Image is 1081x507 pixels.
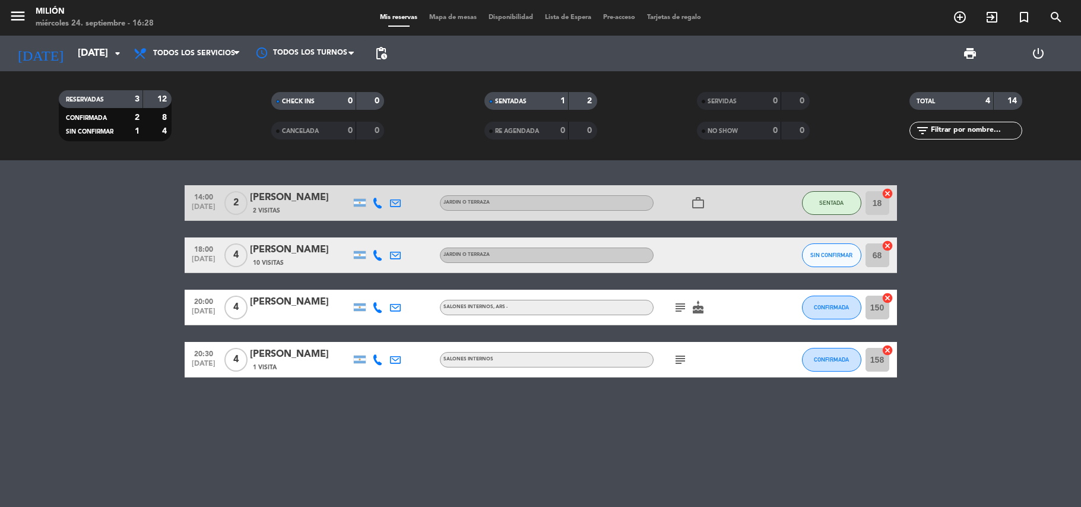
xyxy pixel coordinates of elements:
span: Pre-acceso [597,14,641,21]
span: pending_actions [374,46,388,61]
span: CANCELADA [282,128,319,134]
span: Tarjetas de regalo [641,14,707,21]
i: add_circle_outline [953,10,967,24]
span: SALONES INTERNOS [443,357,493,362]
span: CHECK INS [282,99,315,104]
i: menu [9,7,27,25]
div: [PERSON_NAME] [250,294,351,310]
span: 14:00 [189,189,218,203]
span: CONFIRMADA [814,304,849,310]
span: 4 [224,243,248,267]
strong: 2 [587,97,594,105]
strong: 1 [135,127,140,135]
span: 4 [224,348,248,372]
span: JARDIN o TERRAZA [443,252,490,257]
span: 2 Visitas [253,206,280,216]
strong: 0 [773,97,778,105]
i: cancel [882,240,893,252]
div: Milión [36,6,154,18]
input: Filtrar por nombre... [930,124,1022,137]
button: CONFIRMADA [802,296,861,319]
span: Mis reservas [374,14,423,21]
span: SERVIDAS [708,99,737,104]
i: subject [673,300,687,315]
span: 20:30 [189,346,218,360]
strong: 0 [375,97,382,105]
i: cake [691,300,705,315]
i: cancel [882,292,893,304]
span: Mapa de mesas [423,14,483,21]
strong: 0 [773,126,778,135]
i: subject [673,353,687,367]
strong: 3 [135,95,140,103]
strong: 14 [1007,97,1019,105]
span: SENTADAS [495,99,527,104]
span: TOTAL [917,99,935,104]
i: turned_in_not [1017,10,1031,24]
i: search [1049,10,1063,24]
strong: 0 [375,126,382,135]
span: [DATE] [189,255,218,269]
i: arrow_drop_down [110,46,125,61]
span: print [963,46,977,61]
span: SALONES INTERNOS [443,305,508,309]
span: SIN CONFIRMAR [66,129,113,135]
span: [DATE] [189,203,218,217]
span: , ARS - [493,305,508,309]
span: RE AGENDADA [495,128,539,134]
span: Todos los servicios [153,49,235,58]
i: [DATE] [9,40,72,66]
span: CONFIRMADA [814,356,849,363]
span: 10 Visitas [253,258,284,268]
button: menu [9,7,27,29]
div: miércoles 24. septiembre - 16:28 [36,18,154,30]
span: [DATE] [189,360,218,373]
span: SENTADA [819,199,844,206]
strong: 8 [162,113,169,122]
span: [DATE] [189,308,218,321]
i: cancel [882,344,893,356]
strong: 0 [560,126,565,135]
i: work_outline [691,196,705,210]
span: CONFIRMADA [66,115,107,121]
button: SENTADA [802,191,861,215]
strong: 0 [348,97,353,105]
span: NO SHOW [708,128,738,134]
span: Disponibilidad [483,14,539,21]
span: JARDIN o TERRAZA [443,200,490,205]
span: 2 [224,191,248,215]
span: 4 [224,296,248,319]
span: 18:00 [189,242,218,255]
button: CONFIRMADA [802,348,861,372]
span: RESERVADAS [66,97,104,103]
strong: 0 [800,97,807,105]
strong: 12 [157,95,169,103]
strong: 4 [162,127,169,135]
div: [PERSON_NAME] [250,347,351,362]
span: 1 Visita [253,363,277,372]
div: [PERSON_NAME] [250,242,351,258]
i: power_settings_new [1031,46,1045,61]
strong: 0 [348,126,353,135]
i: exit_to_app [985,10,999,24]
strong: 4 [985,97,990,105]
div: LOG OUT [1004,36,1072,71]
strong: 1 [560,97,565,105]
div: [PERSON_NAME] [250,190,351,205]
span: 20:00 [189,294,218,308]
strong: 2 [135,113,140,122]
strong: 0 [587,126,594,135]
button: SIN CONFIRMAR [802,243,861,267]
i: filter_list [915,123,930,138]
span: SIN CONFIRMAR [810,252,852,258]
span: Lista de Espera [539,14,597,21]
i: cancel [882,188,893,199]
strong: 0 [800,126,807,135]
